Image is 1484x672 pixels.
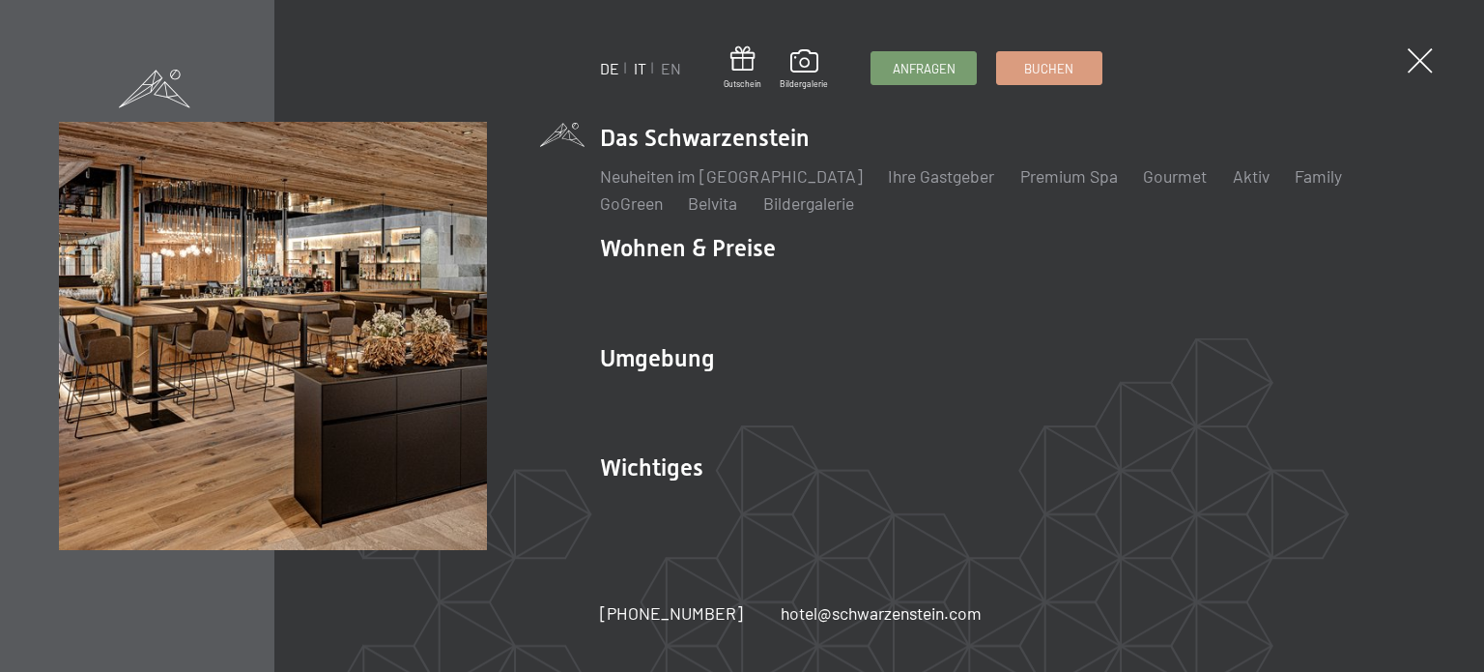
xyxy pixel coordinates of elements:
[1020,165,1118,187] a: Premium Spa
[780,78,828,90] span: Bildergalerie
[600,602,743,624] span: [PHONE_NUMBER]
[1024,60,1073,77] span: Buchen
[763,192,854,214] a: Bildergalerie
[600,192,663,214] a: GoGreen
[634,59,646,77] a: IT
[724,78,761,90] span: Gutschein
[600,59,619,77] a: DE
[1295,165,1342,187] a: Family
[781,601,982,626] a: hotel@schwarzenstein.com
[600,165,863,187] a: Neuheiten im [GEOGRAPHIC_DATA]
[1143,165,1207,187] a: Gourmet
[871,52,976,84] a: Anfragen
[688,192,737,214] a: Belvita
[780,49,828,90] a: Bildergalerie
[59,122,486,549] img: Wellnesshotel Südtirol SCHWARZENSTEIN - Wellnessurlaub in den Alpen, Wandern und Wellness
[661,59,681,77] a: EN
[724,46,761,90] a: Gutschein
[1233,165,1270,187] a: Aktiv
[888,165,994,187] a: Ihre Gastgeber
[600,601,743,626] a: [PHONE_NUMBER]
[997,52,1101,84] a: Buchen
[893,60,956,77] span: Anfragen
